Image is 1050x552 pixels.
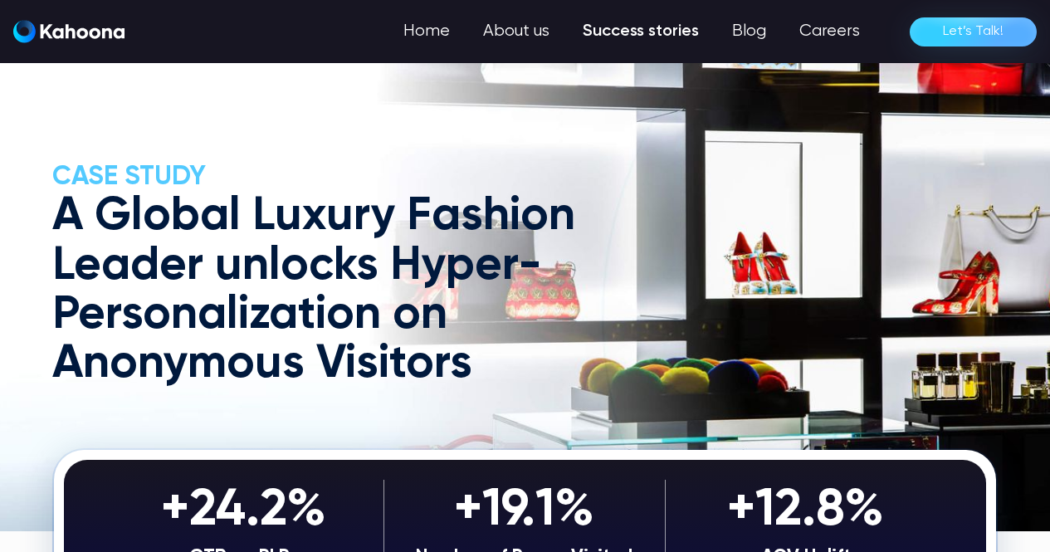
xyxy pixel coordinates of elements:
[466,15,566,48] a: About us
[783,15,877,48] a: Careers
[566,15,715,48] a: Success stories
[13,20,125,44] a: home
[387,15,466,48] a: Home
[52,193,637,389] h1: A Global Luxury Fashion Leader unlocks Hyper-Personalization on Anonymous Visitors
[674,480,938,543] div: +12.8%
[393,480,656,543] div: +19.1%
[112,480,375,543] div: +24.2%
[13,20,125,43] img: Kahoona logo white
[52,161,637,193] h2: CASE Study
[715,15,783,48] a: Blog
[910,17,1037,46] a: Let’s Talk!
[943,18,1004,45] div: Let’s Talk!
